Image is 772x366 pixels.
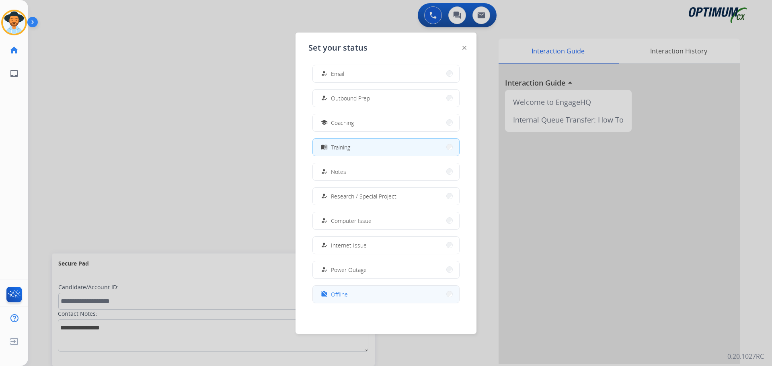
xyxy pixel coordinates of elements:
[313,114,459,131] button: Coaching
[313,237,459,254] button: Internet Issue
[321,119,328,126] mat-icon: school
[321,217,328,224] mat-icon: how_to_reg
[331,217,372,225] span: Computer Issue
[321,70,328,77] mat-icon: how_to_reg
[313,163,459,180] button: Notes
[331,290,348,299] span: Offline
[3,11,25,34] img: avatar
[9,45,19,55] mat-icon: home
[321,144,328,151] mat-icon: menu_book
[331,192,396,200] span: Research / Special Project
[313,212,459,229] button: Computer Issue
[331,241,367,249] span: Internet Issue
[308,42,368,53] span: Set your status
[313,90,459,107] button: Outbound Prep
[313,188,459,205] button: Research / Special Project
[727,352,764,361] p: 0.20.1027RC
[331,119,354,127] span: Coaching
[313,286,459,303] button: Offline
[331,168,346,176] span: Notes
[331,143,350,151] span: Training
[321,193,328,200] mat-icon: how_to_reg
[321,168,328,175] mat-icon: how_to_reg
[321,291,328,298] mat-icon: work_off
[331,70,344,78] span: Email
[9,69,19,78] mat-icon: inbox
[321,95,328,102] mat-icon: how_to_reg
[331,266,367,274] span: Power Outage
[313,139,459,156] button: Training
[313,261,459,278] button: Power Outage
[331,94,370,102] span: Outbound Prep
[321,242,328,249] mat-icon: how_to_reg
[313,65,459,82] button: Email
[321,266,328,273] mat-icon: how_to_reg
[462,46,466,50] img: close-button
